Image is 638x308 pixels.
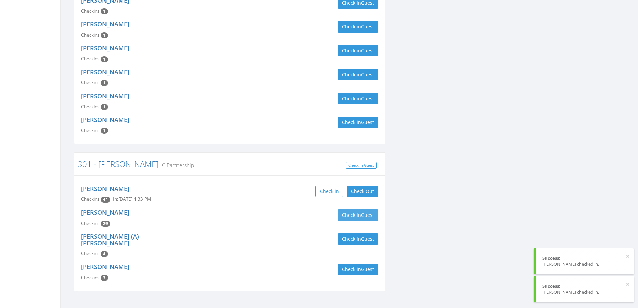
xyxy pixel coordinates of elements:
[626,253,629,260] button: ×
[81,208,129,217] a: [PERSON_NAME]
[101,251,108,257] span: Checkin count
[101,197,110,203] span: Checkin count
[81,79,101,85] span: Checkins:
[361,23,374,30] span: Guest
[159,161,194,169] small: C Partnership
[113,196,151,202] span: In: [DATE] 4:33 PM
[315,186,343,197] button: Check in
[542,289,627,295] div: [PERSON_NAME] checked in.
[81,127,101,133] span: Checkins:
[361,119,374,125] span: Guest
[101,128,108,134] span: Checkin count
[626,281,629,288] button: ×
[101,8,108,14] span: Checkin count
[361,212,374,218] span: Guest
[338,233,378,245] button: Check inGuest
[81,56,101,62] span: Checkins:
[81,92,129,100] a: [PERSON_NAME]
[81,68,129,76] a: [PERSON_NAME]
[101,80,108,86] span: Checkin count
[338,21,378,33] button: Check inGuest
[542,255,627,261] div: Success!
[361,71,374,78] span: Guest
[81,8,101,14] span: Checkins:
[338,209,378,221] button: Check inGuest
[101,104,108,110] span: Checkin count
[361,95,374,102] span: Guest
[338,264,378,275] button: Check inGuest
[81,104,101,110] span: Checkins:
[81,185,129,193] a: [PERSON_NAME]
[361,47,374,54] span: Guest
[81,44,129,52] a: [PERSON_NAME]
[81,220,101,226] span: Checkins:
[361,236,374,242] span: Guest
[81,32,101,38] span: Checkins:
[101,221,110,227] span: Checkin count
[101,275,108,281] span: Checkin count
[338,117,378,128] button: Check inGuest
[81,263,129,271] a: [PERSON_NAME]
[347,186,378,197] button: Check Out
[81,250,101,256] span: Checkins:
[81,196,101,202] span: Checkins:
[542,261,627,267] div: [PERSON_NAME] checked in.
[101,32,108,38] span: Checkin count
[542,283,627,289] div: Success!
[81,116,129,124] a: [PERSON_NAME]
[361,266,374,272] span: Guest
[338,45,378,56] button: Check inGuest
[81,232,139,247] a: [PERSON_NAME] (A) [PERSON_NAME]
[338,69,378,80] button: Check inGuest
[81,20,129,28] a: [PERSON_NAME]
[346,162,377,169] a: Check In Guest
[78,158,159,169] a: 301 - [PERSON_NAME]
[101,56,108,62] span: Checkin count
[81,274,101,281] span: Checkins:
[338,93,378,104] button: Check inGuest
